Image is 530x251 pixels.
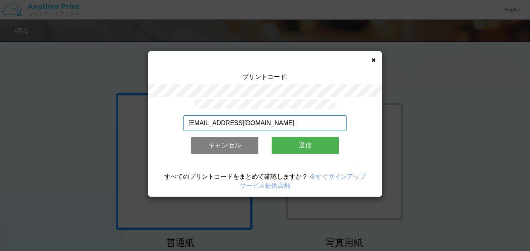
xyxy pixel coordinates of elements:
[191,137,258,154] button: キャンセル
[242,74,288,80] span: プリントコード:
[309,173,366,180] a: 今すぐサインアップ
[272,137,339,154] button: 送信
[240,182,290,189] a: サービス提供店舗
[183,115,347,131] input: メールアドレス
[164,173,308,180] span: すべてのプリントコードをまとめて確認しますか？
